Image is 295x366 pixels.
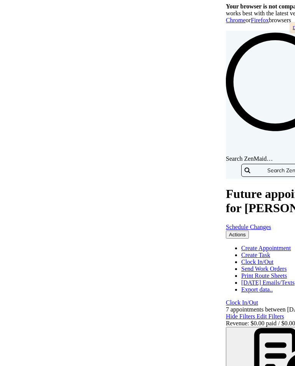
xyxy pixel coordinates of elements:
[241,286,273,293] a: Export data..
[241,259,273,265] a: Clock In/Out
[226,313,284,320] a: Hide Filters Edit Filters
[226,231,249,239] button: Actions
[241,265,287,272] a: Send Work Orders
[241,279,295,286] a: [DATE] Emails/Texts
[241,245,291,251] a: Create Appointment
[226,313,255,320] span: Hide Filters
[226,299,258,306] a: Clock In/Out
[257,313,284,320] span: Edit Filters
[241,272,287,279] a: Print Route Sheets
[226,155,273,162] span: Search ZenMaid…
[226,224,271,230] a: Schedule Changes
[251,17,269,23] a: Firefox
[241,252,270,258] a: Create Task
